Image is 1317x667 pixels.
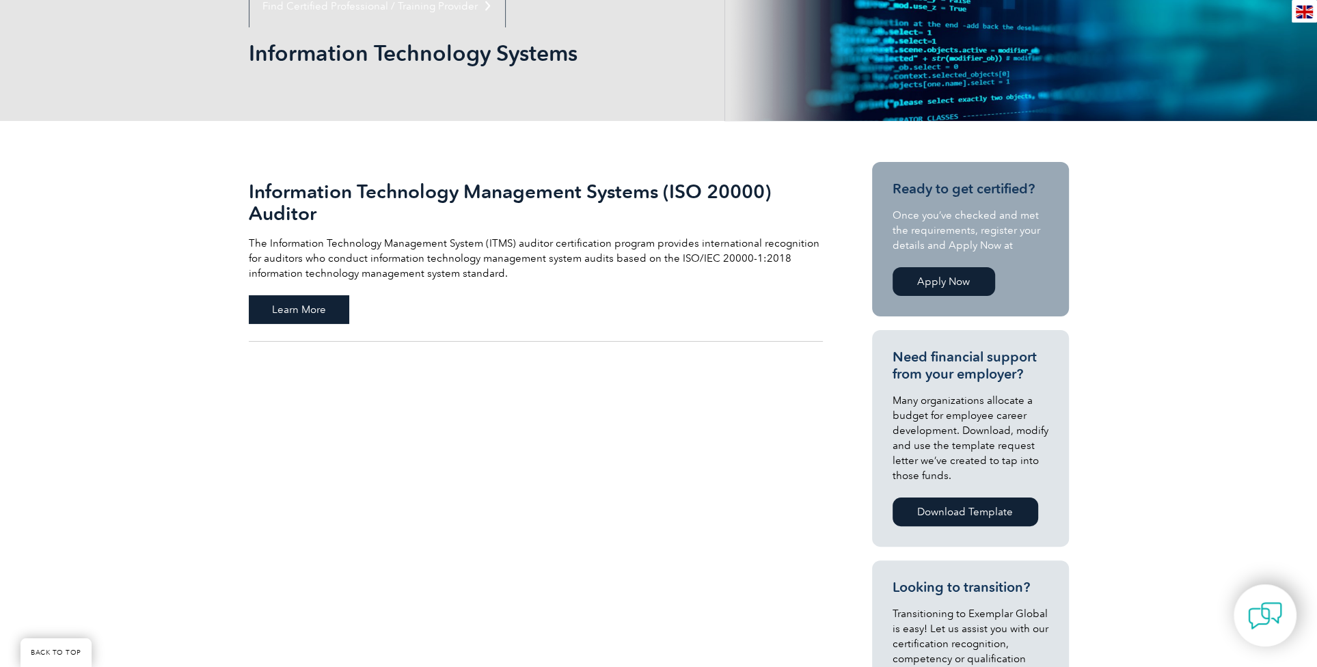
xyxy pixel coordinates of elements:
[893,267,995,296] a: Apply Now
[249,180,823,224] h2: Information Technology Management Systems (ISO 20000) Auditor
[21,638,92,667] a: BACK TO TOP
[893,498,1038,526] a: Download Template
[249,40,774,66] h1: Information Technology Systems
[893,349,1048,383] h3: Need financial support from your employer?
[893,579,1048,596] h3: Looking to transition?
[1248,599,1282,633] img: contact-chat.png
[249,295,349,324] span: Learn More
[249,236,823,281] p: The Information Technology Management System (ITMS) auditor certification program provides intern...
[1296,5,1313,18] img: en
[249,162,823,342] a: Information Technology Management Systems (ISO 20000) Auditor The Information Technology Manageme...
[893,208,1048,253] p: Once you’ve checked and met the requirements, register your details and Apply Now at
[893,180,1048,198] h3: Ready to get certified?
[893,393,1048,483] p: Many organizations allocate a budget for employee career development. Download, modify and use th...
